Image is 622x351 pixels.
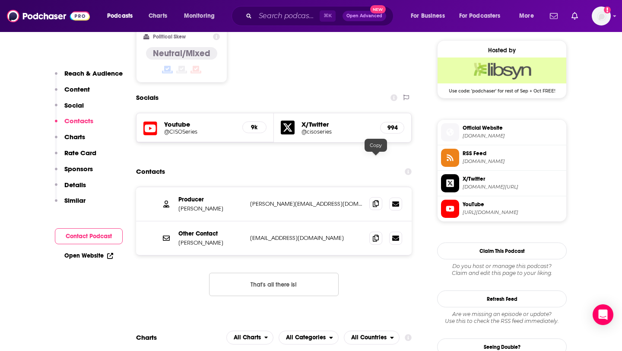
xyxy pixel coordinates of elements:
button: Contacts [55,117,93,133]
p: Content [64,85,90,93]
span: For Podcasters [459,10,501,22]
p: Social [64,101,84,109]
p: [PERSON_NAME] [178,239,243,246]
span: twitter.com/cisoseries [463,184,563,190]
a: YouTube[URL][DOMAIN_NAME] [441,200,563,218]
span: cisoseries.com [463,133,563,139]
button: Rate Card [55,149,96,165]
div: Copy [365,139,387,152]
span: davidspark.libsyn.com [463,158,563,165]
h2: Socials [136,89,159,106]
span: All Countries [351,335,387,341]
p: [PERSON_NAME][EMAIL_ADDRESS][DOMAIN_NAME] [250,200,362,207]
button: Nothing here. [209,273,339,296]
p: Rate Card [64,149,96,157]
span: ⌘ K [320,10,336,22]
h2: Charts [136,333,157,341]
span: Use code: 'podchaser' for rest of Sep + Oct FREE! [438,83,566,94]
span: Official Website [463,124,563,132]
a: Open Website [64,252,113,259]
a: RSS Feed[DOMAIN_NAME] [441,149,563,167]
h5: Youtube [164,120,235,128]
svg: Add a profile image [604,6,611,13]
div: Open Intercom Messenger [593,304,613,325]
button: Social [55,101,84,117]
p: [PERSON_NAME] [178,205,243,212]
div: Claim and edit this page to your liking. [437,263,567,277]
p: Charts [64,133,85,141]
button: Claim This Podcast [437,243,567,259]
img: Libsyn Deal: Use code: 'podchaser' for rest of Sep + Oct FREE! [438,57,566,83]
div: Are we missing an episode or update? Use this to check the RSS feed immediately. [437,311,567,325]
span: New [370,5,386,13]
p: Contacts [64,117,93,125]
button: Content [55,85,90,101]
h2: Platforms [226,331,274,345]
a: Libsyn Deal: Use code: 'podchaser' for rest of Sep + Oct FREE! [438,57,566,93]
h2: Countries [344,331,400,345]
input: Search podcasts, credits, & more... [255,9,320,23]
span: More [519,10,534,22]
p: [EMAIL_ADDRESS][DOMAIN_NAME] [250,234,362,242]
a: Official Website[DOMAIN_NAME] [441,123,563,141]
button: Contact Podcast [55,228,123,244]
h2: Contacts [136,163,165,180]
a: @cisoseries [301,128,373,135]
button: Reach & Audience [55,69,123,85]
span: https://www.youtube.com/@CISOSeries [463,209,563,216]
span: Podcasts [107,10,133,22]
button: open menu [101,9,144,23]
span: All Categories [286,335,326,341]
button: open menu [178,9,226,23]
button: open menu [226,331,274,345]
button: Refresh Feed [437,290,567,307]
h5: 9k [250,124,259,131]
a: X/Twitter[DOMAIN_NAME][URL] [441,174,563,192]
a: Charts [143,9,172,23]
img: Podchaser - Follow, Share and Rate Podcasts [7,8,90,24]
h2: Political Skew [153,34,186,40]
span: All Charts [234,335,261,341]
button: open menu [405,9,456,23]
h4: Neutral/Mixed [153,48,210,59]
button: open menu [454,9,513,23]
span: For Business [411,10,445,22]
p: Reach & Audience [64,69,123,77]
button: Similar [55,196,86,212]
span: Charts [149,10,167,22]
h2: Categories [279,331,339,345]
p: Details [64,181,86,189]
h5: X/Twitter [301,120,373,128]
img: User Profile [592,6,611,26]
button: Sponsors [55,165,93,181]
span: Open Advanced [346,14,382,18]
a: Show notifications dropdown [546,9,561,23]
button: open menu [513,9,545,23]
button: open menu [279,331,339,345]
span: RSS Feed [463,150,563,157]
span: Logged in as notablypr2 [592,6,611,26]
span: Do you host or manage this podcast? [437,263,567,270]
button: Show profile menu [592,6,611,26]
div: Search podcasts, credits, & more... [240,6,402,26]
span: YouTube [463,201,563,208]
span: X/Twitter [463,175,563,183]
button: open menu [344,331,400,345]
p: Producer [178,196,243,203]
button: Open AdvancedNew [343,11,386,21]
a: Show notifications dropdown [568,9,581,23]
a: @CISOSeries [164,128,235,135]
p: Similar [64,196,86,204]
h5: 994 [387,124,397,131]
button: Details [55,181,86,197]
span: Monitoring [184,10,215,22]
p: Other Contact [178,230,243,237]
p: Sponsors [64,165,93,173]
button: Charts [55,133,85,149]
div: Hosted by [438,47,566,54]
